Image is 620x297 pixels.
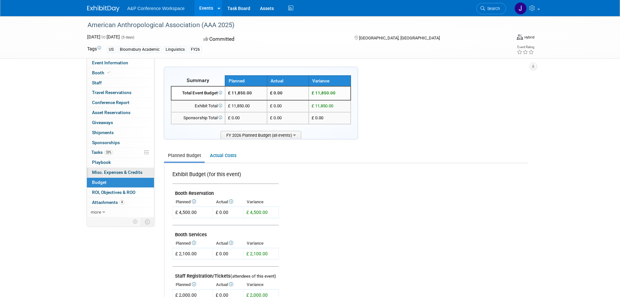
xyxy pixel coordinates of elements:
[92,140,120,145] span: Sponsorships
[92,190,135,195] span: ROI, Objectives & ROO
[87,128,154,138] a: Shipments
[92,170,142,175] span: Misc. Expenses & Credits
[225,76,267,86] th: Planned
[87,46,101,53] td: Tags
[312,103,333,108] span: £ 11,850.00
[213,280,243,289] th: Actual
[87,118,154,128] a: Giveaways
[485,6,500,11] span: Search
[221,131,301,139] span: FY 2026 Planned Budget (all events)
[246,251,268,256] span: £ 2,100.00
[174,115,222,121] div: Sponsorship Total
[130,217,141,226] td: Personalize Event Tab Strip
[87,158,154,167] a: Playbook
[87,207,154,217] a: more
[172,267,279,281] td: Staff Registration/Tickets
[213,248,243,260] td: £ 0.00
[92,60,128,65] span: Event Information
[92,180,107,185] span: Budget
[468,34,534,43] div: Event Format
[174,103,222,109] div: Exhibit Total
[92,80,102,85] span: Staff
[92,90,131,95] span: Travel Reservations
[213,239,243,248] th: Actual
[231,274,276,279] span: (attendees of this event)
[267,76,309,86] th: Actual
[175,250,197,257] div: £ 2,100.00
[243,280,279,289] th: Variance
[91,209,101,215] span: more
[87,58,154,68] a: Event Information
[514,2,527,15] img: Joe Kreuser
[267,100,309,112] td: £ 0.00
[172,280,213,289] th: Planned
[312,90,336,95] span: £ 11,850.00
[87,198,154,207] a: Attachments4
[100,34,107,39] span: to
[267,86,309,100] td: £ 0.00
[172,171,276,182] div: Exhibit Budget (for this event)
[309,76,351,86] th: Variance
[92,100,129,105] span: Conference Report
[87,138,154,148] a: Sponsorships
[85,19,496,31] div: American Anthropological Association (AAA 2025)
[243,197,279,207] th: Variance
[213,197,243,207] th: Actual
[172,225,279,239] td: Booth Services
[92,160,111,165] span: Playbook
[87,178,154,187] a: Budget
[87,88,154,98] a: Travel Reservations
[87,168,154,177] a: Misc. Expenses & Credits
[243,239,279,248] th: Variance
[517,35,523,40] img: Format-Hybrid.png
[121,35,134,39] span: (5 days)
[175,209,197,216] div: £ 4,500.00
[127,6,185,11] span: A&P Conference Workspace
[187,77,209,83] span: Summary
[91,150,113,155] span: Tasks
[228,90,252,95] span: £ 11,850.00
[92,70,112,75] span: Booth
[517,46,534,49] div: Event Rating
[87,5,119,12] img: ExhibitDay
[246,210,268,215] span: £ 4,500.00
[267,112,309,124] td: £ 0.00
[524,35,534,40] div: Hybrid
[92,200,124,205] span: Attachments
[87,68,154,78] a: Booth
[216,210,228,215] span: £ 0.00
[87,34,120,39] span: [DATE] [DATE]
[228,115,240,120] span: £ 0.00
[92,110,130,115] span: Asset Reservations
[87,78,154,88] a: Staff
[92,120,113,125] span: Giveaways
[119,200,124,205] span: 4
[517,34,534,40] div: Event Format
[87,108,154,118] a: Asset Reservations
[107,71,110,74] i: Booth reservation complete
[312,115,323,120] span: £ 0.00
[476,3,506,14] a: Search
[87,148,154,157] a: Tasks33%
[104,150,113,155] span: 33%
[359,36,440,40] span: [GEOGRAPHIC_DATA], [GEOGRAPHIC_DATA]
[87,98,154,108] a: Conference Report
[107,46,116,53] div: US
[172,197,213,207] th: Planned
[206,150,240,162] a: Actual Costs
[164,46,187,53] div: Linguistics
[228,103,250,108] span: £ 11,850.00
[174,90,222,96] div: Total Event Budget
[201,34,344,45] div: Committed
[172,239,213,248] th: Planned
[118,46,161,53] div: Bloomsbury Academic
[164,150,205,162] a: Planned Budget
[141,217,154,226] td: Toggle Event Tabs
[92,130,114,135] span: Shipments
[172,184,279,198] td: Booth Reservation
[87,188,154,197] a: ROI, Objectives & ROO
[189,46,202,53] div: FY26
